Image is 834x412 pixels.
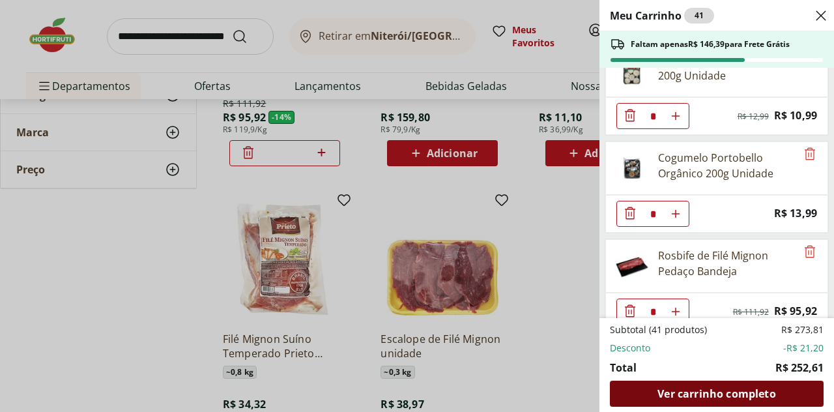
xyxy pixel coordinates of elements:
div: Cogumelo Paris Orgânico 200g Unidade [658,52,796,83]
span: -R$ 21,20 [783,342,824,355]
button: Remove [802,244,818,260]
span: Ver carrinho completo [657,389,775,399]
span: R$ 252,61 [775,360,824,375]
span: R$ 10,99 [774,107,817,125]
span: Desconto [610,342,650,355]
button: Aumentar Quantidade [663,103,689,129]
button: Aumentar Quantidade [663,201,689,227]
span: R$ 13,99 [774,205,817,222]
span: Total [610,360,637,375]
span: R$ 95,92 [774,302,817,320]
span: R$ 273,81 [781,323,824,336]
span: R$ 12,99 [738,111,769,122]
span: Faltam apenas R$ 146,39 para Frete Grátis [631,39,790,50]
img: Principal [614,248,650,284]
span: R$ 111,92 [733,307,769,317]
input: Quantidade Atual [643,299,663,324]
div: Cogumelo Portobello Orgânico 200g Unidade [658,150,796,181]
button: Diminuir Quantidade [617,201,643,227]
h2: Meu Carrinho [610,8,714,23]
input: Quantidade Atual [643,104,663,128]
img: Cogumelo Portobello Orgânico 200g Unidade [614,150,650,186]
span: Subtotal (41 produtos) [610,323,707,336]
input: Quantidade Atual [643,201,663,226]
button: Aumentar Quantidade [663,299,689,325]
button: Diminuir Quantidade [617,299,643,325]
button: Diminuir Quantidade [617,103,643,129]
div: 41 [684,8,714,23]
img: Cogumelo Paris Orgânico 200g Unidade [614,52,650,89]
a: Ver carrinho completo [610,381,824,407]
div: Rosbife de Filé Mignon Pedaço Bandeja [658,248,796,279]
button: Remove [802,147,818,162]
